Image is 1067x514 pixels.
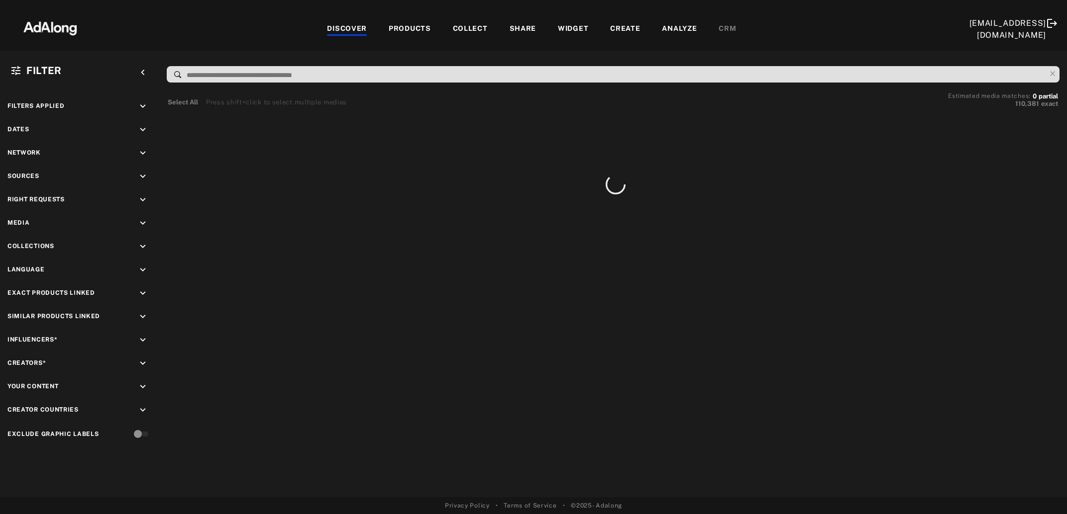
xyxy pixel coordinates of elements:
[558,23,588,35] div: WIDGET
[137,381,148,392] i: keyboard_arrow_down
[7,126,29,133] span: Dates
[137,148,148,159] i: keyboard_arrow_down
[563,501,565,510] span: •
[7,429,99,438] div: Exclude Graphic Labels
[7,289,95,296] span: Exact Products Linked
[327,23,367,35] div: DISCOVER
[137,405,148,416] i: keyboard_arrow_down
[1017,466,1067,514] iframe: Chat Widget
[510,23,536,35] div: SHARE
[137,335,148,345] i: keyboard_arrow_down
[1033,94,1058,99] button: 0partial
[26,65,62,77] span: Filter
[662,23,697,35] div: ANALYZE
[1033,92,1037,100] span: 0
[137,218,148,229] i: keyboard_arrow_down
[504,501,556,510] a: Terms of Service
[571,501,622,510] span: © 2025 - Adalong
[7,266,45,273] span: Language
[1015,100,1039,107] span: 110,381
[7,313,100,320] span: Similar Products Linked
[496,501,498,510] span: •
[7,219,30,226] span: Media
[137,241,148,252] i: keyboard_arrow_down
[7,102,65,109] span: Filters applied
[7,149,41,156] span: Network
[137,171,148,182] i: keyboard_arrow_down
[6,12,94,42] img: 63233d7d88ed69de3c212112c67096b6.png
[453,23,488,35] div: COLLECT
[137,358,148,369] i: keyboard_arrow_down
[7,336,57,343] span: Influencers*
[7,172,39,179] span: Sources
[7,383,58,390] span: Your Content
[719,23,736,35] div: CRM
[137,311,148,322] i: keyboard_arrow_down
[137,288,148,299] i: keyboard_arrow_down
[137,124,148,135] i: keyboard_arrow_down
[7,359,46,366] span: Creators*
[137,101,148,112] i: keyboard_arrow_down
[7,196,65,203] span: Right Requests
[948,92,1031,99] span: Estimated media matches:
[137,264,148,275] i: keyboard_arrow_down
[445,501,490,510] a: Privacy Policy
[389,23,431,35] div: PRODUCTS
[610,23,640,35] div: CREATE
[969,17,1047,41] div: [EMAIL_ADDRESS][DOMAIN_NAME]
[7,243,54,250] span: Collections
[206,97,347,107] div: Press shift+click to select multiple medias
[7,406,79,413] span: Creator Countries
[137,67,148,78] i: keyboard_arrow_left
[948,99,1058,109] button: 110,381exact
[137,194,148,205] i: keyboard_arrow_down
[168,97,198,107] button: Select All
